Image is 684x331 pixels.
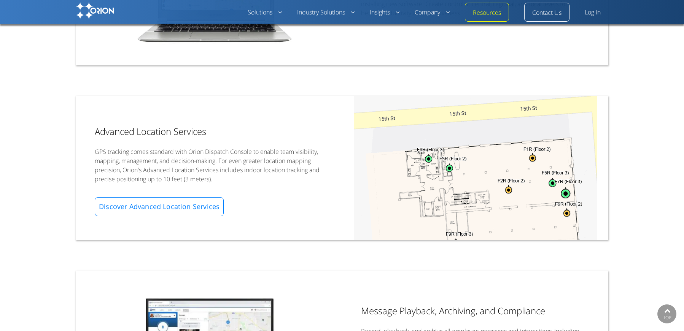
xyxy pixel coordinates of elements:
a: Solutions [248,8,282,17]
h2: Advanced Location Services [95,123,323,139]
h2: Message Playback, Archiving, and Compliance [361,302,589,319]
a: Insights [370,8,399,17]
a: Contact Us [532,8,562,17]
a: Resources [473,8,501,17]
a: Log in [585,8,601,17]
a: Discover Advanced Location Services [95,197,224,216]
iframe: Chat Widget [547,243,684,331]
a: Company [415,8,450,17]
a: Industry Solutions [297,8,355,17]
img: Orion [76,2,114,19]
p: GPS tracking comes standard with Orion Dispatch Console to enable team visibility, mapping, manag... [95,147,323,184]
